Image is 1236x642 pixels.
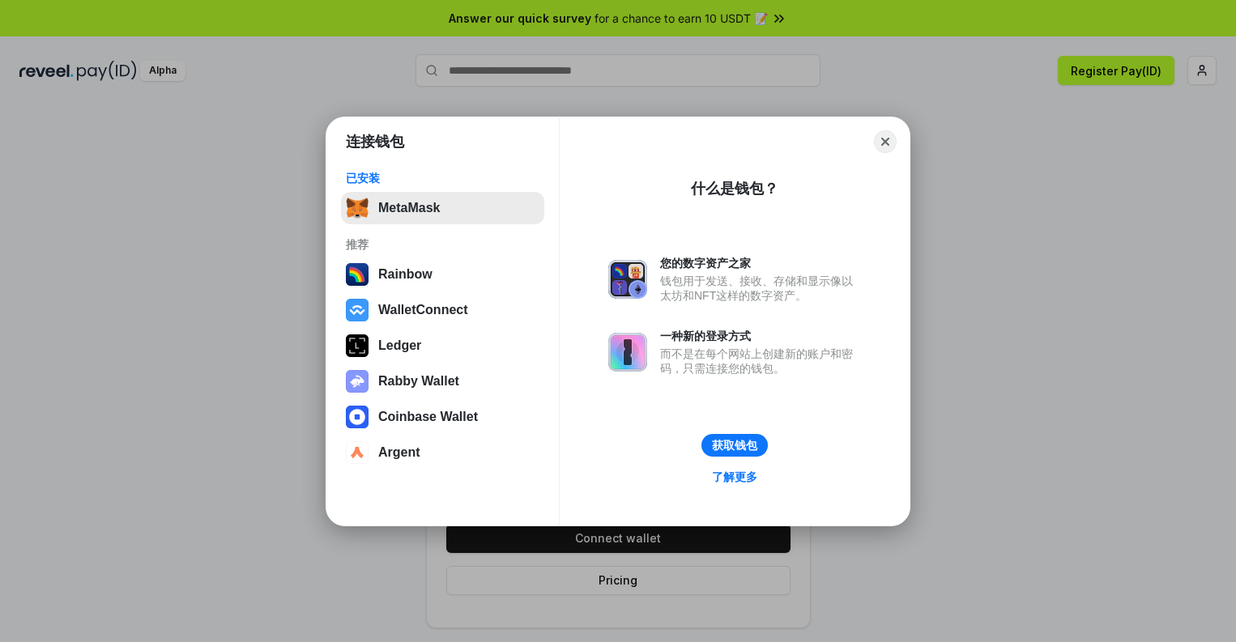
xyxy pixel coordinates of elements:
div: 已安装 [346,171,539,185]
button: MetaMask [341,192,544,224]
img: svg+xml,%3Csvg%20xmlns%3D%22http%3A%2F%2Fwww.w3.org%2F2000%2Fsvg%22%20fill%3D%22none%22%20viewBox... [608,260,647,299]
button: Ledger [341,330,544,362]
div: Rabby Wallet [378,374,459,389]
button: Coinbase Wallet [341,401,544,433]
button: Rabby Wallet [341,365,544,398]
button: Argent [341,436,544,469]
div: WalletConnect [378,303,468,317]
button: Close [874,130,897,153]
img: svg+xml,%3Csvg%20width%3D%2228%22%20height%3D%2228%22%20viewBox%3D%220%200%2028%2028%22%20fill%3D... [346,299,369,321]
div: 推荐 [346,237,539,252]
div: Rainbow [378,267,433,282]
button: WalletConnect [341,294,544,326]
div: 了解更多 [712,470,757,484]
button: Rainbow [341,258,544,291]
div: Argent [378,445,420,460]
div: 一种新的登录方式 [660,329,861,343]
img: svg+xml,%3Csvg%20width%3D%22120%22%20height%3D%22120%22%20viewBox%3D%220%200%20120%20120%22%20fil... [346,263,369,286]
div: 您的数字资产之家 [660,256,861,270]
div: 什么是钱包？ [691,179,778,198]
img: svg+xml,%3Csvg%20width%3D%2228%22%20height%3D%2228%22%20viewBox%3D%220%200%2028%2028%22%20fill%3D... [346,406,369,428]
img: svg+xml,%3Csvg%20xmlns%3D%22http%3A%2F%2Fwww.w3.org%2F2000%2Fsvg%22%20fill%3D%22none%22%20viewBox... [608,333,647,372]
div: 获取钱包 [712,438,757,453]
div: 而不是在每个网站上创建新的账户和密码，只需连接您的钱包。 [660,347,861,376]
div: MetaMask [378,201,440,215]
img: svg+xml,%3Csvg%20xmlns%3D%22http%3A%2F%2Fwww.w3.org%2F2000%2Fsvg%22%20fill%3D%22none%22%20viewBox... [346,370,369,393]
div: 钱包用于发送、接收、存储和显示像以太坊和NFT这样的数字资产。 [660,274,861,303]
img: svg+xml,%3Csvg%20xmlns%3D%22http%3A%2F%2Fwww.w3.org%2F2000%2Fsvg%22%20width%3D%2228%22%20height%3... [346,334,369,357]
img: svg+xml,%3Csvg%20fill%3D%22none%22%20height%3D%2233%22%20viewBox%3D%220%200%2035%2033%22%20width%... [346,197,369,219]
div: Coinbase Wallet [378,410,478,424]
img: svg+xml,%3Csvg%20width%3D%2228%22%20height%3D%2228%22%20viewBox%3D%220%200%2028%2028%22%20fill%3D... [346,441,369,464]
h1: 连接钱包 [346,132,404,151]
div: Ledger [378,338,421,353]
button: 获取钱包 [701,434,768,457]
a: 了解更多 [702,466,767,487]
